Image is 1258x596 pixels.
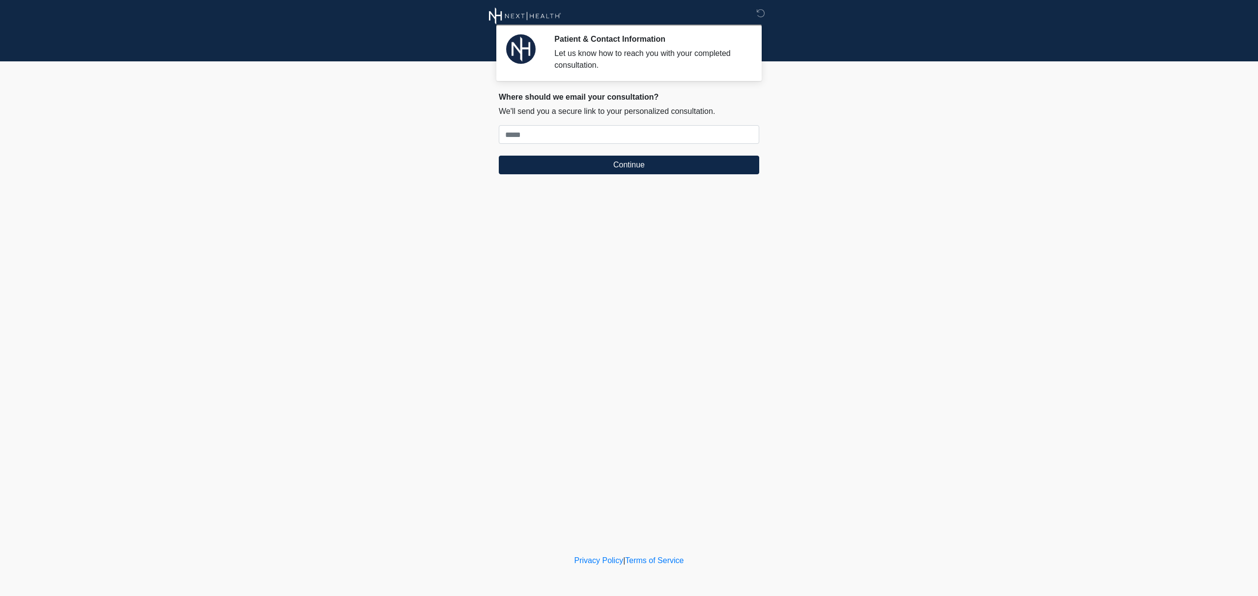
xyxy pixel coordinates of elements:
a: Terms of Service [625,556,684,565]
p: We'll send you a secure link to your personalized consultation. [499,106,759,117]
h2: Where should we email your consultation? [499,92,759,102]
div: Let us know how to reach you with your completed consultation. [554,48,744,71]
img: Next Health Wellness Logo [489,7,561,25]
button: Continue [499,156,759,174]
img: Agent Avatar [506,34,536,64]
a: | [623,556,625,565]
h2: Patient & Contact Information [554,34,744,44]
a: Privacy Policy [574,556,624,565]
